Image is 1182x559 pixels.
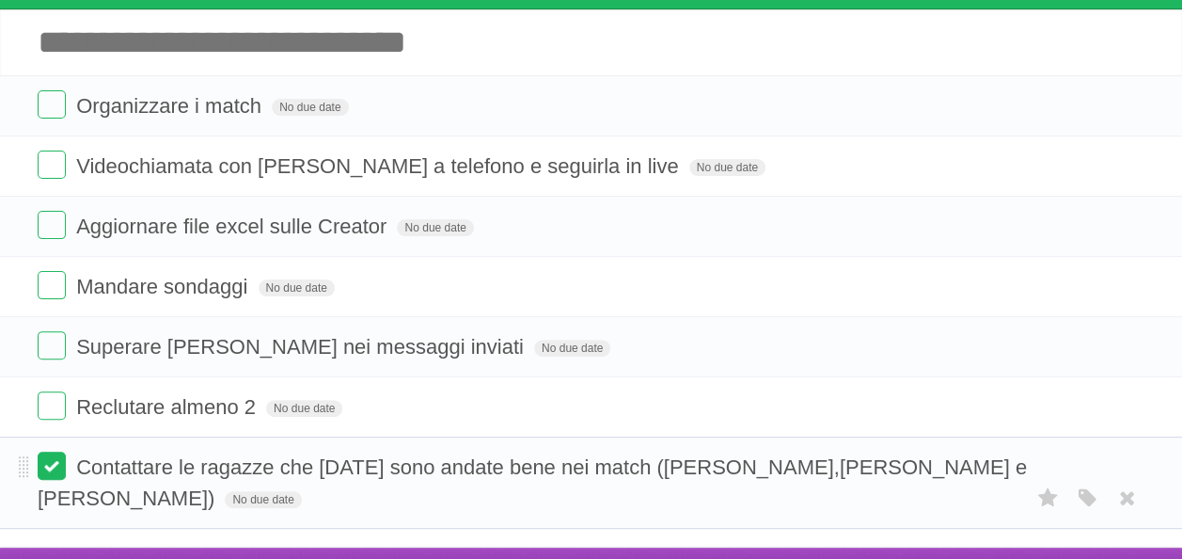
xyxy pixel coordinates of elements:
span: Reclutare almeno 2 [76,395,260,419]
label: Done [38,271,66,299]
span: No due date [259,279,335,296]
span: Videochiamata con [PERSON_NAME] a telefono e seguirla in live [76,154,683,178]
span: No due date [225,491,301,508]
label: Done [38,211,66,239]
span: Organizzare i match [76,94,266,118]
label: Done [38,151,66,179]
span: No due date [689,159,765,176]
span: No due date [397,219,473,236]
span: Mandare sondaggi [76,275,252,298]
span: No due date [534,340,610,357]
span: No due date [272,99,348,116]
label: Done [38,331,66,359]
span: Contattare le ragazze che [DATE] sono andate bene nei match ([PERSON_NAME],[PERSON_NAME] e [PERSO... [38,455,1027,510]
label: Done [38,391,66,420]
span: Superare [PERSON_NAME] nei messaggi inviati [76,335,528,359]
label: Star task [1030,483,1065,514]
label: Done [38,90,66,119]
span: Aggiornare file excel sulle Creator [76,215,391,238]
label: Done [38,452,66,480]
span: No due date [266,400,342,417]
